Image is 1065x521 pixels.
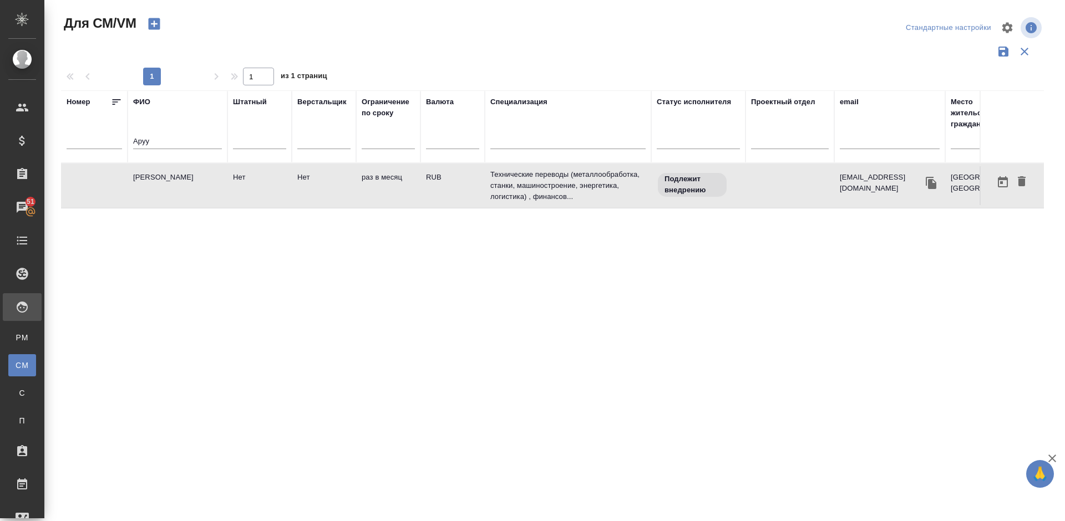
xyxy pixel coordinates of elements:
[233,96,267,108] div: Штатный
[8,382,36,404] a: С
[362,96,415,119] div: Ограничение по сроку
[133,96,150,108] div: ФИО
[994,14,1021,41] span: Настроить таблицу
[665,173,720,196] p: Подлежит внедрению
[67,96,90,108] div: Номер
[14,360,31,371] span: CM
[951,96,1039,130] div: Место жительства(Город), гражданство
[281,69,327,85] span: из 1 страниц
[993,41,1014,62] button: Сохранить фильтры
[8,354,36,376] a: CM
[490,169,646,202] p: Технические переводы (металлообработка, станки, машиностроение, энергетика, логистика) , финансов...
[1031,462,1049,486] span: 🙏
[356,166,420,205] td: раз в месяц
[14,415,31,426] span: П
[128,166,227,205] td: [PERSON_NAME]
[1021,17,1044,38] span: Посмотреть информацию
[840,96,859,108] div: email
[14,387,31,399] span: С
[751,96,815,108] div: Проектный отдел
[993,172,1012,192] button: Открыть календарь загрузки
[923,175,940,191] button: Скопировать
[426,96,454,108] div: Валюта
[490,96,547,108] div: Специализация
[8,326,36,349] a: PM
[945,166,1045,205] td: [GEOGRAPHIC_DATA], [GEOGRAPHIC_DATA]
[227,166,292,205] td: Нет
[141,14,168,33] button: Создать
[297,96,347,108] div: Верстальщик
[657,172,740,198] div: Свежая кровь: на первые 3 заказа по тематике ставь редактора и фиксируй оценки
[1026,460,1054,488] button: 🙏
[903,19,994,37] div: split button
[61,14,136,32] span: Для СМ/VM
[292,166,356,205] td: Нет
[420,166,485,205] td: RUB
[840,172,923,194] p: [EMAIL_ADDRESS][DOMAIN_NAME]
[20,196,41,207] span: 51
[657,96,731,108] div: Статус исполнителя
[8,410,36,432] a: П
[1014,41,1035,62] button: Сбросить фильтры
[3,193,42,221] a: 51
[1012,172,1031,192] button: Удалить
[14,332,31,343] span: PM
